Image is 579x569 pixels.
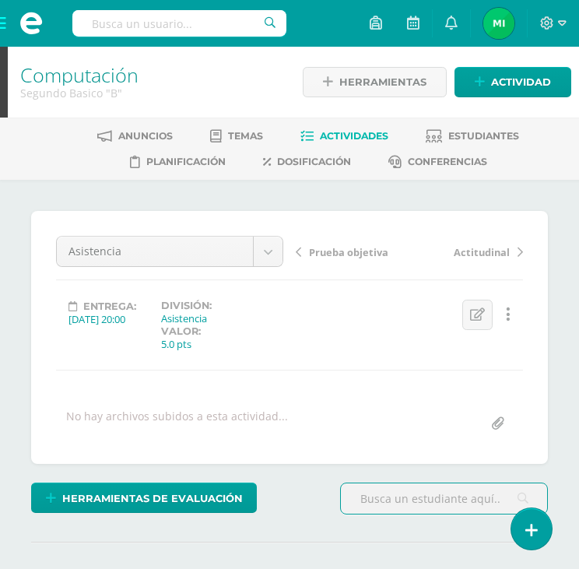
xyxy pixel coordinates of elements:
input: Busca un usuario... [72,10,286,37]
a: Conferencias [388,149,487,174]
span: Anuncios [118,130,173,142]
span: Herramientas de evaluación [62,484,243,513]
a: Herramientas de evaluación [31,483,257,513]
a: Planificación [130,149,226,174]
img: d61081fa4d32a2584e9020f5274a417f.png [483,8,514,39]
div: [DATE] 20:00 [68,312,136,326]
div: Segundo Basico 'B' [20,86,282,100]
a: Computación [20,61,139,88]
a: Asistencia [57,237,282,266]
span: Herramientas [339,68,426,97]
a: Estudiantes [426,124,519,149]
a: Anuncios [97,124,173,149]
a: Dosificación [263,149,351,174]
a: Actividad [454,67,571,97]
a: Prueba objetiva [296,244,409,259]
input: Busca un estudiante aquí... [341,483,547,514]
a: Actitudinal [409,244,523,259]
span: Conferencias [408,156,487,167]
span: Actividad [491,68,551,97]
a: Actividades [300,124,388,149]
div: Asistencia [161,311,212,325]
span: Entrega: [83,300,136,312]
div: No hay archivos subidos a esta actividad... [66,409,288,439]
a: Temas [210,124,263,149]
span: Planificación [146,156,226,167]
span: Asistencia [68,237,241,266]
span: Temas [228,130,263,142]
div: 5.0 pts [161,337,201,351]
span: Dosificación [277,156,351,167]
h1: Computación [20,64,282,86]
span: Estudiantes [448,130,519,142]
a: Herramientas [303,67,447,97]
label: Valor: [161,325,201,337]
span: Actividades [320,130,388,142]
span: Actitudinal [454,245,510,259]
label: División: [161,300,212,311]
span: Prueba objetiva [309,245,388,259]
